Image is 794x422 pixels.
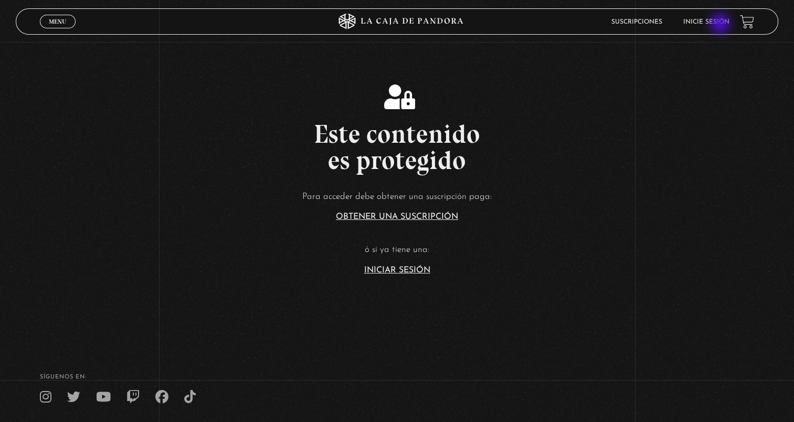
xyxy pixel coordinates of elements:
a: Inicie sesión [683,19,729,25]
h4: SÍguenos en: [40,374,755,380]
a: View your shopping cart [740,15,754,29]
a: Suscripciones [611,19,662,25]
a: Iniciar Sesión [364,266,430,275]
a: Obtener una suscripción [336,213,458,221]
span: Menu [49,18,66,25]
span: Cerrar [45,27,70,35]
